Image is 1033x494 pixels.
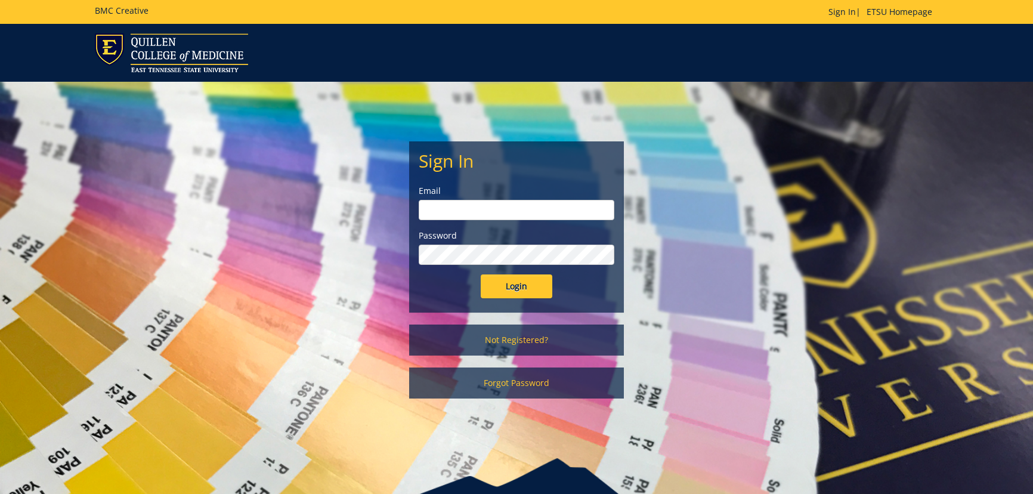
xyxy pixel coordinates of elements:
[419,230,614,242] label: Password
[95,33,248,72] img: ETSU logo
[828,6,938,18] p: |
[409,325,624,356] a: Not Registered?
[419,151,614,171] h2: Sign In
[481,274,552,298] input: Login
[861,6,938,17] a: ETSU Homepage
[828,6,856,17] a: Sign In
[419,185,614,197] label: Email
[409,368,624,399] a: Forgot Password
[95,6,149,15] h5: BMC Creative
